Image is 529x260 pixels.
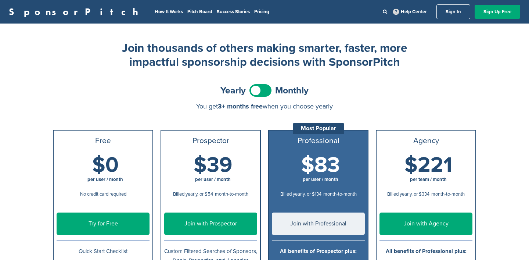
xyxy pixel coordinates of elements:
[53,103,476,110] div: You get when you choose yearly
[220,86,246,95] span: Yearly
[436,4,470,19] a: Sign In
[379,136,472,145] h3: Agency
[164,213,257,235] a: Join with Prospector
[254,9,269,15] a: Pricing
[195,177,231,182] span: per user / month
[303,177,338,182] span: per user / month
[87,177,123,182] span: per user / month
[155,9,183,15] a: How It Works
[272,136,365,145] h3: Professional
[57,247,150,256] p: Quick Start Checklist
[475,5,520,19] a: Sign Up Free
[92,152,119,178] span: $0
[293,123,344,134] div: Most Popular
[187,9,212,15] a: Pitch Board
[301,152,340,178] span: $83
[280,248,357,254] b: All benefits of Prospector plus:
[57,213,150,235] a: Try for Free
[323,191,357,197] span: month-to-month
[164,136,257,145] h3: Prospector
[215,191,248,197] span: month-to-month
[80,191,126,197] span: No credit card required
[431,191,465,197] span: month-to-month
[386,248,467,254] b: All benefits of Professional plus:
[118,41,411,70] h2: Join thousands of others making smarter, faster, more impactful sponsorship decisions with Sponso...
[379,213,472,235] a: Join with Agency
[173,191,213,197] span: Billed yearly, or $54
[9,7,143,17] a: SponsorPitch
[275,86,309,95] span: Monthly
[410,177,447,182] span: per team / month
[57,136,150,145] h3: Free
[217,9,250,15] a: Success Stories
[194,152,232,178] span: $39
[404,152,452,178] span: $221
[280,191,321,197] span: Billed yearly, or $134
[392,7,428,16] a: Help Center
[387,191,429,197] span: Billed yearly, or $334
[218,102,263,110] span: 3+ months free
[272,213,365,235] a: Join with Professional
